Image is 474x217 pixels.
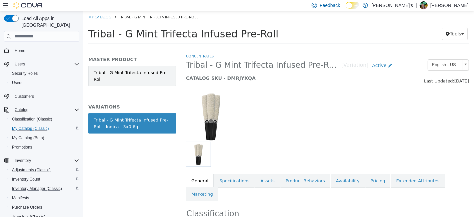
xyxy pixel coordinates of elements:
[7,165,82,175] button: Adjustments (Classic)
[12,47,28,55] a: Home
[12,205,42,210] span: Purchase Orders
[12,106,79,114] span: Catalog
[10,106,87,119] div: Tribal - G Mint Trifecta Infused Pre-Roll - Indica - 3x0.6g
[9,175,43,183] a: Inventory Count
[7,69,82,78] button: Security Roles
[12,117,52,122] span: Classification (Classic)
[9,115,55,123] a: Classification (Classic)
[9,143,79,151] span: Promotions
[5,93,93,99] h5: VARIATIONS
[131,163,171,177] a: Specifications
[371,1,413,9] p: [PERSON_NAME]'s
[12,157,79,165] span: Inventory
[15,48,25,53] span: Home
[7,184,82,193] button: Inventory Manager (Classic)
[9,194,32,202] a: Manifests
[12,60,79,68] span: Users
[12,92,37,100] a: Customers
[12,71,38,76] span: Security Roles
[7,203,82,212] button: Purchase Orders
[9,69,40,77] a: Security Roles
[416,1,417,9] p: |
[12,106,31,114] button: Catalog
[359,17,384,29] button: Tools
[5,55,93,75] a: Tribal - G Mint Trifecta Infused Pre-Roll
[346,2,360,9] input: Dark Mode
[7,193,82,203] button: Manifests
[9,115,79,123] span: Classification (Classic)
[9,194,79,202] span: Manifests
[1,105,82,115] button: Catalog
[15,107,28,113] span: Catalog
[15,94,34,99] span: Customers
[9,166,79,174] span: Adjustments (Classic)
[12,177,40,182] span: Inventory Count
[19,15,79,28] span: Load All Apps in [GEOGRAPHIC_DATA]
[9,79,25,87] a: Users
[289,52,303,57] span: Active
[13,2,43,9] img: Cova
[345,49,377,59] span: English - US
[172,163,196,177] a: Assets
[103,176,135,190] a: Marketing
[103,42,130,47] a: Concentrates
[9,175,79,183] span: Inventory Count
[12,126,49,131] span: My Catalog (Classic)
[9,143,35,151] a: Promotions
[282,163,307,177] a: Pricing
[12,145,32,150] span: Promotions
[5,45,93,51] h5: MASTER PRODUCT
[1,156,82,165] button: Inventory
[9,125,79,133] span: My Catalog (Classic)
[9,203,45,211] a: Purchase Orders
[103,81,153,131] img: 150
[12,80,22,85] span: Users
[320,2,340,9] span: Feedback
[9,79,79,87] span: Users
[9,185,65,193] a: Inventory Manager (Classic)
[7,175,82,184] button: Inventory Count
[1,59,82,69] button: Users
[7,133,82,143] button: My Catalog (Beta)
[12,60,28,68] button: Users
[7,78,82,87] button: Users
[341,67,371,72] span: Last Updated:
[9,134,79,142] span: My Catalog (Beta)
[7,143,82,152] button: Promotions
[9,134,47,142] a: My Catalog (Beta)
[12,46,79,55] span: Home
[197,163,247,177] a: Product Behaviors
[371,67,386,72] span: [DATE]
[12,167,51,173] span: Adjustments (Classic)
[9,125,52,133] a: My Catalog (Classic)
[9,185,79,193] span: Inventory Manager (Classic)
[258,52,285,57] small: [Variation]
[103,163,130,177] a: General
[103,198,385,208] h2: Classification
[9,166,53,174] a: Adjustments (Classic)
[7,124,82,133] button: My Catalog (Classic)
[307,163,361,177] a: Extended Attributes
[12,92,79,100] span: Customers
[103,49,258,59] span: Tribal - G Mint Trifecta Infused Pre-Roll - Indica - 3x0.6g
[15,158,31,163] span: Inventory
[344,48,386,60] a: English - US
[12,195,29,201] span: Manifests
[15,61,25,67] span: Users
[430,1,469,9] p: [PERSON_NAME]
[1,91,82,101] button: Customers
[1,46,82,55] button: Home
[247,163,282,177] a: Availability
[9,203,79,211] span: Purchase Orders
[12,135,44,141] span: My Catalog (Beta)
[9,69,79,77] span: Security Roles
[12,157,34,165] button: Inventory
[103,64,312,70] h5: CATALOG SKU - DMRJYXQA
[420,1,428,9] div: Leslie Muller
[7,115,82,124] button: Classification (Classic)
[12,186,62,191] span: Inventory Manager (Classic)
